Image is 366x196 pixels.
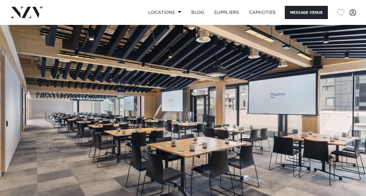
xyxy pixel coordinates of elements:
[186,6,209,19] a: BLOG
[285,6,328,19] button: Message Venue
[244,6,281,19] a: Capacities
[143,6,186,19] a: Locations
[209,6,244,19] a: SUPPLIERS
[10,7,43,18] img: nzv-logo.png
